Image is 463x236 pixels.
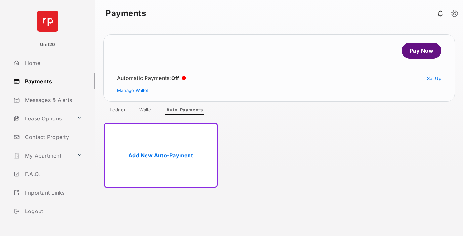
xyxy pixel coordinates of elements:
img: svg+xml;base64,PHN2ZyB4bWxucz0iaHR0cDovL3d3dy53My5vcmcvMjAwMC9zdmciIHdpZHRoPSI2NCIgaGVpZ2h0PSI2NC... [37,11,58,32]
strong: Payments [106,9,146,17]
a: Home [11,55,95,71]
span: Off [171,75,179,81]
a: Contact Property [11,129,95,145]
a: F.A.Q. [11,166,95,182]
p: Unit20 [40,41,55,48]
a: Logout [11,203,95,219]
a: Set Up [427,76,442,81]
a: Manage Wallet [117,88,148,93]
a: Lease Options [11,111,74,126]
a: Messages & Alerts [11,92,95,108]
a: Important Links [11,185,85,201]
a: Wallet [134,107,158,115]
a: My Apartment [11,148,74,164]
div: Automatic Payments : [117,75,186,81]
a: Add New Auto-Payment [104,123,218,188]
a: Auto-Payments [161,107,208,115]
a: Payments [11,73,95,89]
a: Ledger [105,107,131,115]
